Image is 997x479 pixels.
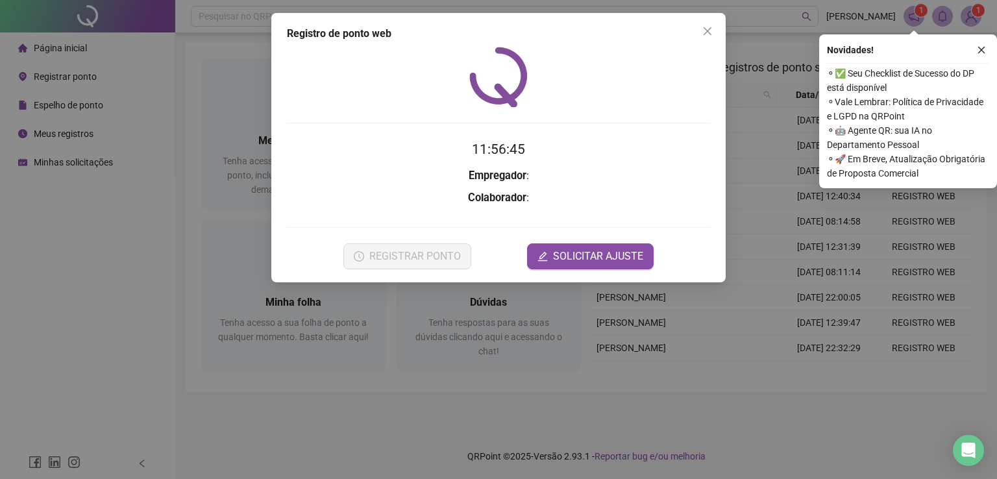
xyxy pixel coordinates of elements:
[469,47,528,107] img: QRPoint
[468,191,526,204] strong: Colaborador
[702,26,713,36] span: close
[827,95,989,123] span: ⚬ Vale Lembrar: Política de Privacidade e LGPD na QRPoint
[827,66,989,95] span: ⚬ ✅ Seu Checklist de Sucesso do DP está disponível
[472,141,525,157] time: 11:56:45
[537,251,548,262] span: edit
[469,169,526,182] strong: Empregador
[827,123,989,152] span: ⚬ 🤖 Agente QR: sua IA no Departamento Pessoal
[827,43,874,57] span: Novidades !
[697,21,718,42] button: Close
[287,190,710,206] h3: :
[953,435,984,466] div: Open Intercom Messenger
[287,167,710,184] h3: :
[527,243,654,269] button: editSOLICITAR AJUSTE
[827,152,989,180] span: ⚬ 🚀 Em Breve, Atualização Obrigatória de Proposta Comercial
[343,243,471,269] button: REGISTRAR PONTO
[553,249,643,264] span: SOLICITAR AJUSTE
[977,45,986,55] span: close
[287,26,710,42] div: Registro de ponto web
